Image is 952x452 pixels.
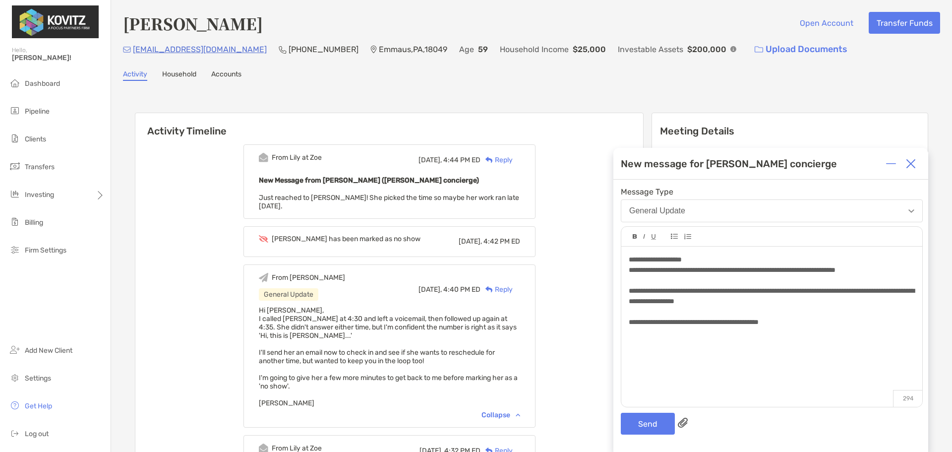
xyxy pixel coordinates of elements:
[481,411,520,419] div: Collapse
[678,418,688,428] img: paperclip attachments
[480,284,513,295] div: Reply
[259,235,268,243] img: Event icon
[755,46,763,53] img: button icon
[9,216,21,228] img: billing icon
[9,399,21,411] img: get-help icon
[279,46,287,54] img: Phone Icon
[25,402,52,410] span: Get Help
[869,12,940,34] button: Transfer Funds
[500,43,569,56] p: Household Income
[162,70,196,81] a: Household
[418,156,442,164] span: [DATE],
[123,12,263,35] h4: [PERSON_NAME]
[272,273,345,282] div: From [PERSON_NAME]
[259,194,519,210] span: Just reached to [PERSON_NAME]! She picked the time so maybe her work ran late [DATE].
[459,237,482,246] span: [DATE],
[289,43,358,56] p: [PHONE_NUMBER]
[9,132,21,144] img: clients icon
[133,43,267,56] p: [EMAIL_ADDRESS][DOMAIN_NAME]
[123,70,147,81] a: Activity
[259,273,268,282] img: Event icon
[25,246,66,255] span: Firm Settings
[9,105,21,117] img: pipeline icon
[25,163,55,171] span: Transfers
[573,43,606,56] p: $25,000
[748,39,854,60] a: Upload Documents
[25,218,43,227] span: Billing
[621,158,837,170] div: New message for [PERSON_NAME] concierge
[9,244,21,256] img: firm-settings icon
[9,77,21,89] img: dashboard icon
[9,427,21,439] img: logout icon
[379,43,447,56] p: Emmaus , PA , 18049
[25,79,60,88] span: Dashboard
[259,288,318,301] div: General Update
[259,306,518,407] span: Hi [PERSON_NAME], I called [PERSON_NAME] at 4:30 and left a voicemail, then followed up again at ...
[443,285,480,294] span: 4:40 PM ED
[459,43,474,56] p: Age
[483,237,520,246] span: 4:42 PM ED
[12,54,105,62] span: [PERSON_NAME]!
[12,4,99,40] img: Zoe Logo
[480,155,513,165] div: Reply
[259,176,479,185] b: New Message from [PERSON_NAME] ([PERSON_NAME] concierge)
[621,187,923,196] span: Message Type
[687,43,726,56] p: $200,000
[906,159,916,169] img: Close
[135,113,643,137] h6: Activity Timeline
[643,234,645,239] img: Editor control icon
[684,234,691,240] img: Editor control icon
[633,234,637,239] img: Editor control icon
[660,125,920,137] p: Meeting Details
[621,199,923,222] button: General Update
[516,413,520,416] img: Chevron icon
[9,372,21,384] img: settings icon
[671,234,678,239] img: Editor control icon
[25,374,51,383] span: Settings
[25,430,49,438] span: Log out
[9,344,21,356] img: add_new_client icon
[259,153,268,162] img: Event icon
[211,70,241,81] a: Accounts
[25,346,72,355] span: Add New Client
[272,235,420,243] div: [PERSON_NAME] has been marked as no show
[792,12,861,34] button: Open Account
[651,234,656,240] img: Editor control icon
[908,209,914,213] img: Open dropdown arrow
[9,188,21,200] img: investing icon
[485,286,493,293] img: Reply icon
[621,413,675,435] button: Send
[443,156,480,164] span: 4:44 PM ED
[272,153,322,162] div: From Lily at Zoe
[893,390,922,407] p: 294
[25,191,54,199] span: Investing
[418,285,442,294] span: [DATE],
[25,135,46,143] span: Clients
[123,47,131,53] img: Email Icon
[25,107,50,116] span: Pipeline
[730,46,736,52] img: Info Icon
[478,43,488,56] p: 59
[618,43,683,56] p: Investable Assets
[9,160,21,172] img: transfers icon
[886,159,896,169] img: Expand or collapse
[485,157,493,163] img: Reply icon
[629,206,685,215] div: General Update
[370,46,377,54] img: Location Icon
